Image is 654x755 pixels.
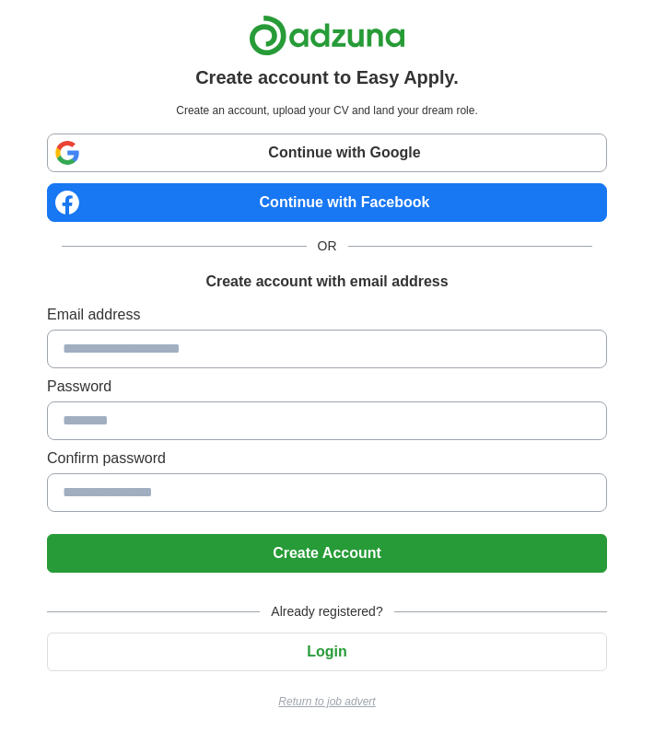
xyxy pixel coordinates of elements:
span: OR [307,237,348,256]
img: Adzuna logo [249,15,405,56]
p: Create an account, upload your CV and land your dream role. [51,102,603,119]
label: Email address [47,304,607,326]
span: Already registered? [260,602,393,621]
label: Confirm password [47,447,607,470]
h1: Create account to Easy Apply. [195,64,459,91]
label: Password [47,376,607,398]
button: Create Account [47,534,607,573]
h1: Create account with email address [205,271,448,293]
a: Return to job advert [47,693,607,710]
a: Login [47,644,607,659]
a: Continue with Google [47,134,607,172]
button: Login [47,633,607,671]
a: Continue with Facebook [47,183,607,222]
